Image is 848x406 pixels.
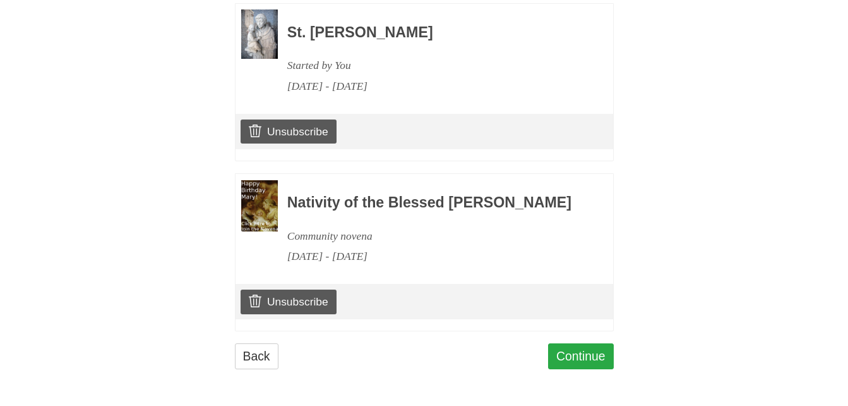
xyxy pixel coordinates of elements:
[287,246,579,267] div: [DATE] - [DATE]
[241,120,336,144] a: Unsubscribe
[241,180,278,232] img: Novena image
[548,343,614,369] a: Continue
[287,195,579,211] h3: Nativity of the Blessed [PERSON_NAME]
[241,9,278,58] img: Novena image
[235,343,278,369] a: Back
[287,226,579,247] div: Community novena
[241,290,336,314] a: Unsubscribe
[287,25,579,41] h3: St. [PERSON_NAME]
[287,76,579,97] div: [DATE] - [DATE]
[287,55,579,76] div: Started by You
